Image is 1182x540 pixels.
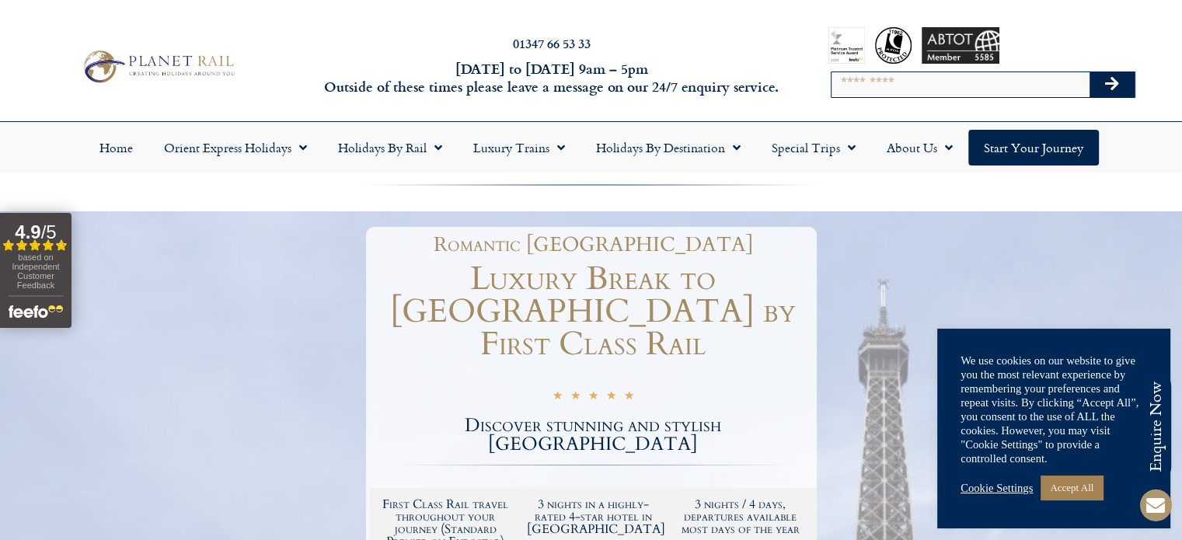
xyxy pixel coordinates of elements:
i: ★ [624,388,634,406]
i: ★ [606,388,616,406]
h1: Luxury Break to [GEOGRAPHIC_DATA] by First Class Rail [370,263,817,361]
h1: Romantic [GEOGRAPHIC_DATA] [378,235,809,255]
h2: Discover stunning and stylish [GEOGRAPHIC_DATA] [370,416,817,454]
nav: Menu [8,130,1174,165]
a: Accept All [1041,476,1103,500]
a: Home [84,130,148,165]
h6: [DATE] to [DATE] 9am – 5pm Outside of these times please leave a message on our 24/7 enquiry serv... [319,60,784,96]
div: 5/5 [553,386,634,406]
h2: 3 nights in a highly-rated 4-star hotel in [GEOGRAPHIC_DATA] [527,498,659,535]
a: Luxury Trains [458,130,581,165]
i: ★ [553,388,563,406]
a: Orient Express Holidays [148,130,323,165]
a: 01347 66 53 33 [513,34,591,52]
button: Search [1090,72,1135,97]
a: Special Trips [756,130,871,165]
i: ★ [588,388,598,406]
a: Holidays by Destination [581,130,756,165]
h2: 3 nights / 4 days, departures available most days of the year [675,498,807,535]
i: ★ [570,388,581,406]
div: We use cookies on our website to give you the most relevant experience by remembering your prefer... [961,354,1147,465]
a: Cookie Settings [961,481,1033,495]
a: Holidays by Rail [323,130,458,165]
a: About Us [871,130,968,165]
a: Start your Journey [968,130,1099,165]
img: Planet Rail Train Holidays Logo [77,47,239,86]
